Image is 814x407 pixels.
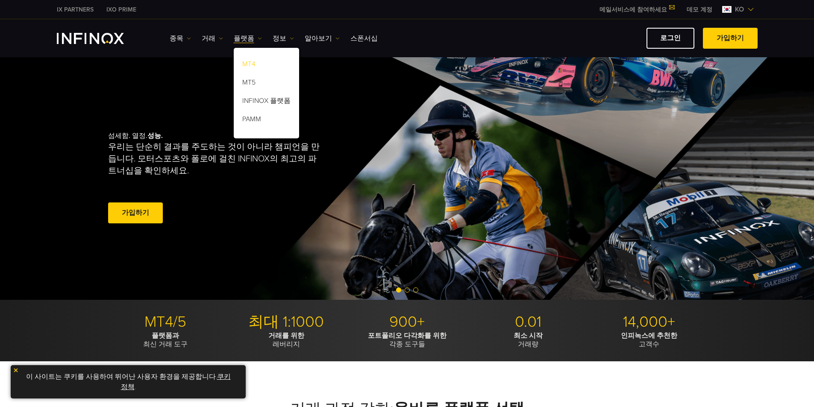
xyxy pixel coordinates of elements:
p: 거래량 [471,331,585,348]
p: MT4/5 [108,313,223,331]
span: Go to slide 3 [413,287,418,293]
a: 종목 [170,33,191,44]
span: ko [732,4,747,15]
a: 알아보기 [305,33,340,44]
a: 플랫폼 [234,33,262,44]
p: 900+ [350,313,464,331]
a: 가입하기 [703,28,758,49]
a: 정보 [273,33,294,44]
a: MT4 [234,56,299,75]
strong: 거래를 위한 [268,331,304,340]
p: 14,000+ [592,313,706,331]
span: Go to slide 2 [405,287,410,293]
p: 우리는 단순히 결과를 주도하는 것이 아니라 챔피언을 만듭니다. 모터스포츠와 폴로에 걸친 INFINOX의 최고의 파트너십을 확인하세요. [108,141,323,177]
p: 이 사이트는 쿠키를 사용하여 뛰어난 사용자 환경을 제공합니다. . [15,369,241,394]
a: INFINOX Logo [57,33,144,44]
p: 레버리지 [229,331,344,348]
div: 섬세함. 열정. [108,118,377,239]
a: INFINOX 플랫폼 [234,93,299,111]
p: 최대 1:1000 [229,313,344,331]
a: 스폰서십 [350,33,378,44]
strong: 최소 시작 [514,331,543,340]
strong: 성능. [147,132,163,140]
a: MT5 [234,75,299,93]
p: 0.01 [471,313,585,331]
a: INFINOX [50,5,100,14]
span: Go to slide 1 [396,287,401,293]
a: 거래 [202,33,223,44]
strong: 인피녹스에 추천한 [621,331,677,340]
a: INFINOX [100,5,143,14]
p: 최신 거래 도구 [108,331,223,348]
img: yellow close icon [13,367,19,373]
a: PAMM [234,111,299,130]
p: 고객수 [592,331,706,348]
strong: 플랫폼과 [152,331,179,340]
strong: 포트폴리오 다각화를 위한 [368,331,447,340]
a: 로그인 [646,28,694,49]
a: 가입하기 [108,202,163,223]
p: 각종 도구들 [350,331,464,348]
a: 메일서비스에 참여하세요 [593,6,680,13]
a: INFINOX MENU [680,5,719,14]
